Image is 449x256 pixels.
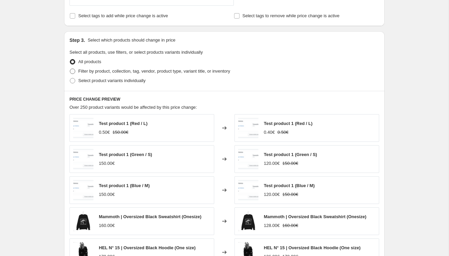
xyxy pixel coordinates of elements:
[264,183,315,188] span: Test product 1 (Blue / M)
[73,180,93,200] img: Screenshot_2019-08-29_at_10.26.31_80x.png
[88,37,175,44] p: Select which products should change in price
[99,160,115,167] div: 150.00€
[264,222,280,229] div: 128.00€
[78,78,145,83] span: Select product variants individually
[99,152,152,157] span: Test product 1 (Green / S)
[243,13,340,18] span: Select tags to remove while price change is active
[264,214,366,219] span: Mammoth | Oversized Black Sweatshirt (Onesize)
[69,105,197,110] span: Over 250 product variants would be affected by this price change:
[264,245,361,250] span: HEL N° 15 | Oversized Black Hoodie (One size)
[73,118,93,138] img: Screenshot_2019-08-29_at_10.26.31_80x.png
[69,97,379,102] h6: PRICE CHANGE PREVIEW
[264,191,280,198] div: 120.00€
[264,129,275,136] div: 0.40€
[69,37,85,44] h2: Step 3.
[264,121,312,126] span: Test product 1 (Red / L)
[78,59,101,64] span: All products
[264,160,280,167] div: 120.00€
[282,222,298,229] strike: 160.00€
[69,50,203,55] span: Select all products, use filters, or select products variants individually
[78,13,168,18] span: Select tags to add while price change is active
[282,191,298,198] strike: 150.00€
[278,129,289,136] strike: 0.50€
[73,149,93,169] img: Screenshot_2019-08-29_at_10.26.31_80x.png
[264,152,317,157] span: Test product 1 (Green / S)
[238,211,258,231] img: image_b0d75b73-a3ea-4f0d-925a-2d5459eb379e_80x.jpg
[99,214,201,219] span: Mammoth | Oversized Black Sweatshirt (Onesize)
[78,69,230,74] span: Filter by product, collection, tag, vendor, product type, variant title, or inventory
[99,183,150,188] span: Test product 1 (Blue / M)
[282,160,298,167] strike: 150.00€
[113,129,129,136] strike: 150.00€
[238,149,258,169] img: Screenshot_2019-08-29_at_10.26.31_80x.png
[99,222,115,229] div: 160.00€
[99,191,115,198] div: 150.00€
[99,129,110,136] div: 0.50€
[99,245,196,250] span: HEL N° 15 | Oversized Black Hoodie (One size)
[238,180,258,200] img: Screenshot_2019-08-29_at_10.26.31_80x.png
[73,211,93,231] img: image_b0d75b73-a3ea-4f0d-925a-2d5459eb379e_80x.jpg
[238,118,258,138] img: Screenshot_2019-08-29_at_10.26.31_80x.png
[99,121,147,126] span: Test product 1 (Red / L)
